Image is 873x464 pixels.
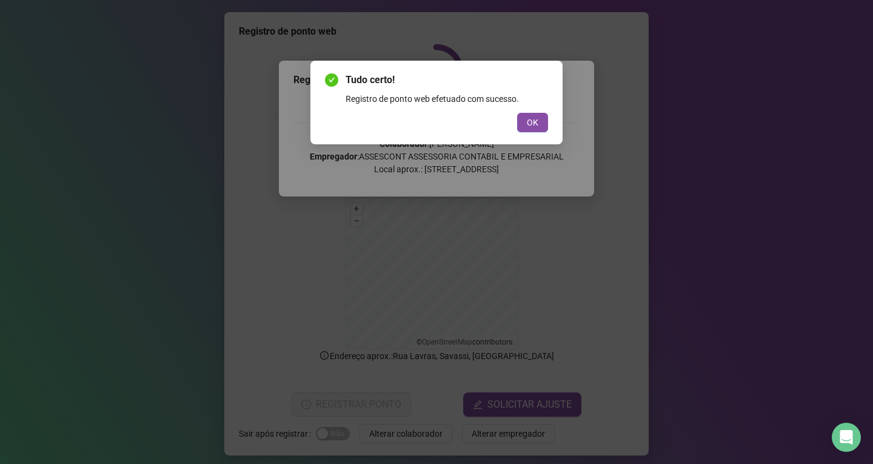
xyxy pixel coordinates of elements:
[346,92,548,106] div: Registro de ponto web efetuado com sucesso.
[346,73,548,87] span: Tudo certo!
[517,113,548,132] button: OK
[832,423,861,452] div: Open Intercom Messenger
[527,116,538,129] span: OK
[325,73,338,87] span: check-circle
